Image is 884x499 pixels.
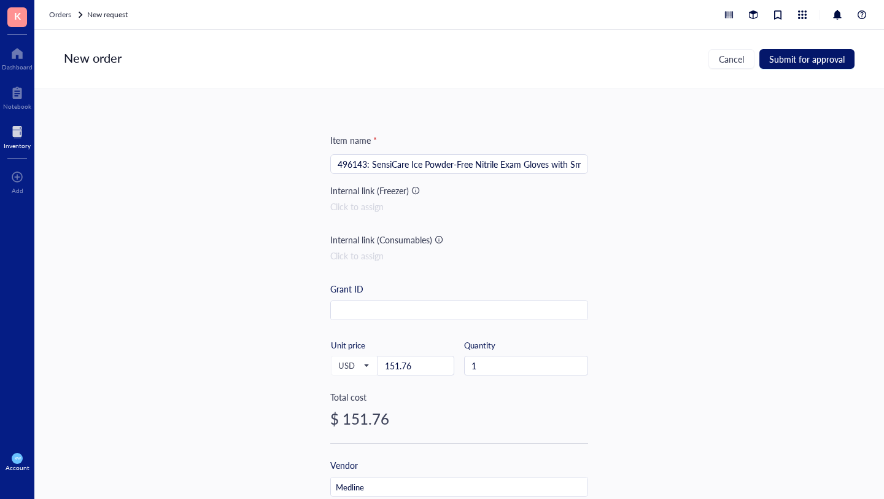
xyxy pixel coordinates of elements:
[330,390,588,404] div: Total cost
[49,9,85,21] a: Orders
[3,103,31,110] div: Notebook
[330,249,588,262] div: Click to assign
[14,456,20,460] span: KW
[49,9,71,20] span: Orders
[330,133,377,147] div: Item name
[12,187,23,194] div: Add
[87,9,130,21] a: New request
[3,83,31,110] a: Notebook
[2,63,33,71] div: Dashboard
[2,44,33,71] a: Dashboard
[330,200,588,213] div: Click to assign
[338,360,368,371] span: USD
[4,122,31,149] a: Inventory
[330,233,432,246] div: Internal link (Consumables)
[330,458,358,472] div: Vendor
[769,54,845,64] span: Submit for approval
[4,142,31,149] div: Inventory
[330,184,409,197] div: Internal link (Freezer)
[330,409,588,428] div: $ 151.76
[330,282,363,296] div: Grant ID
[14,8,21,23] span: K
[464,340,588,351] div: Quantity
[331,340,408,351] div: Unit price
[759,49,855,69] button: Submit for approval
[719,54,744,64] span: Cancel
[6,464,29,471] div: Account
[64,49,122,69] div: New order
[708,49,754,69] button: Cancel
